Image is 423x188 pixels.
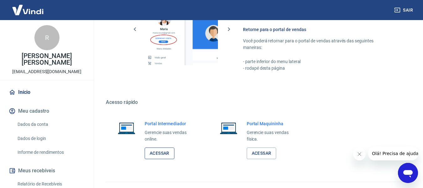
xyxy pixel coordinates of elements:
img: Vindi [8,0,48,19]
a: Acessar [145,148,174,159]
p: Você poderá retornar para o portal de vendas através das seguintes maneiras: [243,38,393,51]
img: Imagem de um notebook aberto [113,121,140,136]
p: Gerencie suas vendas online. [145,129,197,142]
p: [PERSON_NAME] [PERSON_NAME] [5,53,89,66]
img: Imagem de um notebook aberto [215,121,242,136]
span: Olá! Precisa de ajuda? [4,4,53,9]
button: Meus recebíveis [8,164,86,178]
button: Sair [393,4,415,16]
a: Acessar [247,148,276,159]
h6: Portal Maquininha [247,121,299,127]
iframe: Botão para abrir a janela de mensagens [398,163,418,183]
h6: Portal Intermediador [145,121,197,127]
a: Início [8,85,86,99]
p: [EMAIL_ADDRESS][DOMAIN_NAME] [12,68,81,75]
a: Informe de rendimentos [15,146,86,159]
p: Gerencie suas vendas física. [247,129,299,142]
iframe: Mensagem da empresa [368,147,418,160]
a: Dados de login [15,132,86,145]
h5: Acesso rápido [106,99,408,105]
p: - rodapé desta página [243,65,393,72]
p: - parte inferior do menu lateral [243,58,393,65]
a: Dados da conta [15,118,86,131]
iframe: Fechar mensagem [353,148,366,160]
h6: Retorne para o portal de vendas [243,26,393,33]
div: R [34,25,59,50]
button: Meu cadastro [8,104,86,118]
